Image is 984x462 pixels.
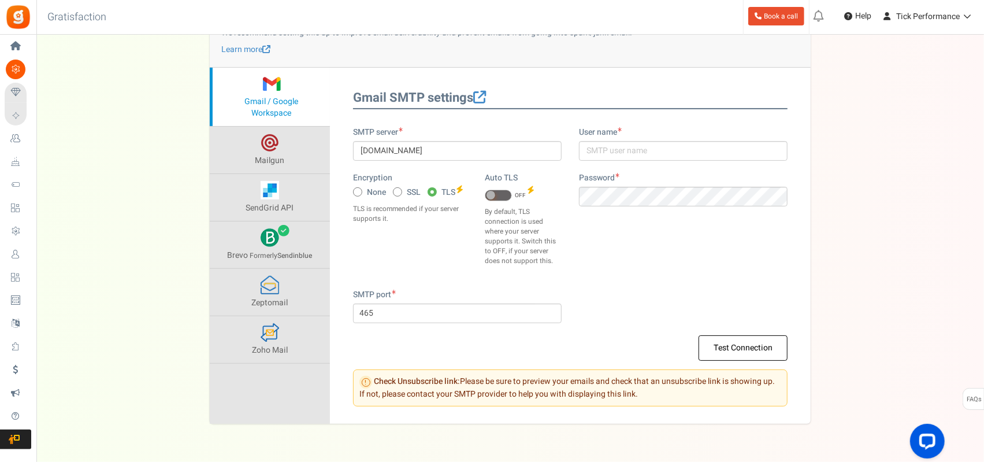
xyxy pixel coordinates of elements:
span: None [367,187,386,198]
b: Check Unsubscribe link: [374,375,460,387]
a: Zoho Mail [210,316,330,363]
span: OFF [515,191,526,199]
label: SMTP port [353,289,396,301]
h3: Gratisfaction [35,6,119,29]
span: SendGrid API [246,202,294,214]
a: Help [840,7,876,25]
input: SMTP port [353,304,562,323]
input: SMTP user name [579,141,788,161]
label: User name [579,127,622,138]
strong: Sendinblue [278,250,313,261]
img: Gratisfaction [5,4,31,30]
span: Gmail / Google Workspace [244,95,298,119]
a: Learn more [221,43,270,56]
label: Auto TLS [485,172,518,184]
span: Formerly [250,250,313,261]
a: Brevo FormerlySendinblue [210,221,330,268]
small: By default, TLS connection is used where your server supports it. Switch this to OFF, if your ser... [485,207,562,266]
i: Recommended [527,186,534,194]
span: Help [852,10,871,22]
h3: Gmail SMTP settings [353,91,788,109]
a: SendGrid API [210,174,330,221]
a: Gmail / Google Workspace [210,68,330,126]
small: TLS is recommended if your server supports it. [353,204,467,224]
label: SMTP server [353,127,403,138]
a: Learn more [473,88,486,107]
span: Mailgun [255,154,285,167]
span: SSL [407,187,421,198]
input: SMTP server [353,141,562,161]
span: TLS [441,187,455,198]
span: Brevo [228,249,248,261]
label: Password [579,172,619,184]
a: Zeptomail [210,269,330,316]
i: Recommended [456,185,463,194]
span: FAQs [966,389,982,411]
a: Mailgun [210,127,330,173]
a: Book a call [748,7,804,25]
span: Tick Performance [896,10,960,23]
button: Test Connection [699,335,788,361]
div: Please be sure to preview your emails and check that an unsubscribe link is showing up. If not, p... [353,369,788,406]
label: Encryption [353,172,392,184]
